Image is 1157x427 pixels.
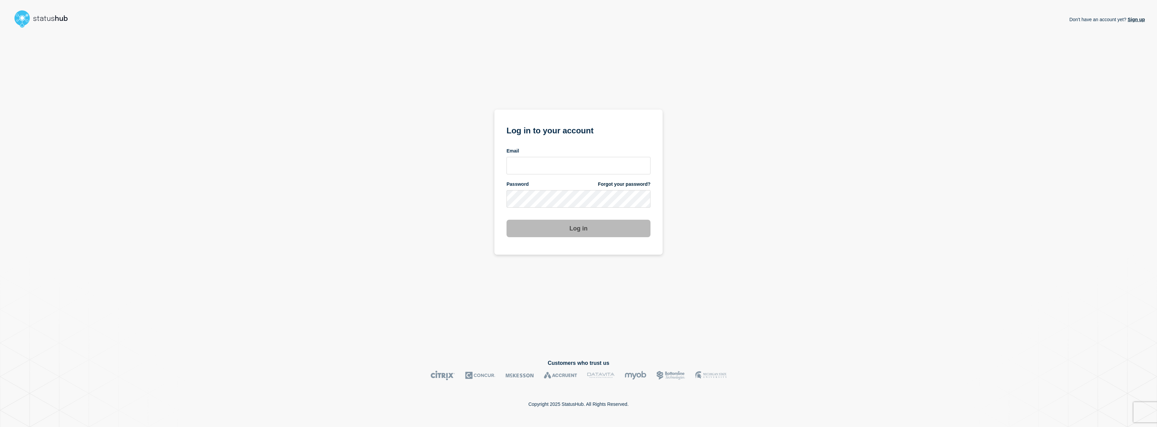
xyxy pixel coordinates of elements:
[544,371,577,380] img: Accruent logo
[507,220,650,237] button: Log in
[465,371,495,380] img: Concur logo
[528,401,629,407] p: Copyright 2025 StatusHub. All Rights Reserved.
[625,371,646,380] img: myob logo
[507,124,650,136] h1: Log in to your account
[587,371,614,380] img: DataVita logo
[506,371,534,380] img: McKesson logo
[598,181,650,187] a: Forgot your password?
[507,148,519,154] span: Email
[1126,17,1145,22] a: Sign up
[695,371,726,380] img: MSU logo
[12,8,76,30] img: StatusHub logo
[507,181,529,187] span: Password
[507,190,650,208] input: password input
[657,371,685,380] img: Bottomline logo
[431,371,455,380] img: Citrix logo
[12,360,1145,366] h2: Customers who trust us
[507,157,650,174] input: email input
[1069,11,1145,28] p: Don't have an account yet?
